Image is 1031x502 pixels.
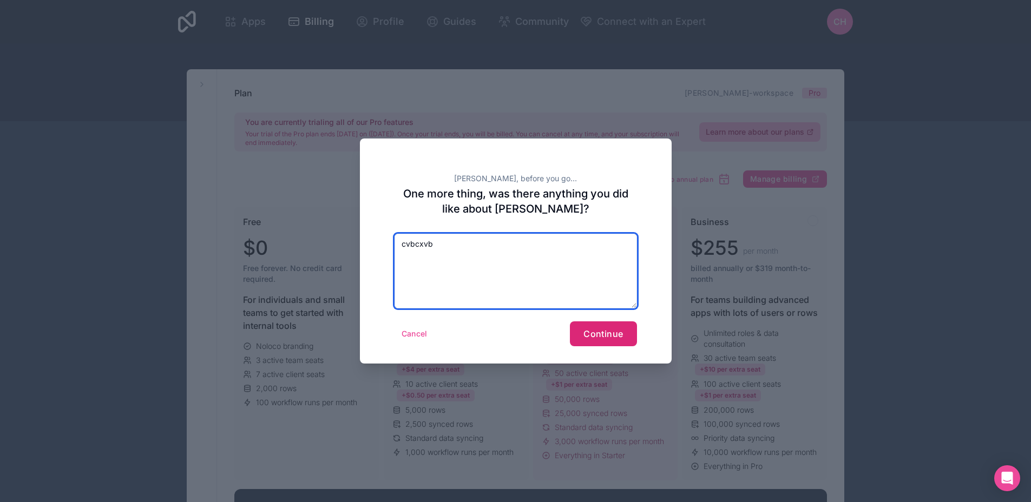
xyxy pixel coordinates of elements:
[570,321,636,346] button: Continue
[395,173,637,184] h2: [PERSON_NAME], before you go...
[395,325,435,342] button: Cancel
[395,234,637,308] textarea: cvbcxvb
[395,186,637,216] h2: One more thing, was there anything you did like about [PERSON_NAME]?
[994,465,1020,491] div: Open Intercom Messenger
[583,328,623,339] span: Continue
